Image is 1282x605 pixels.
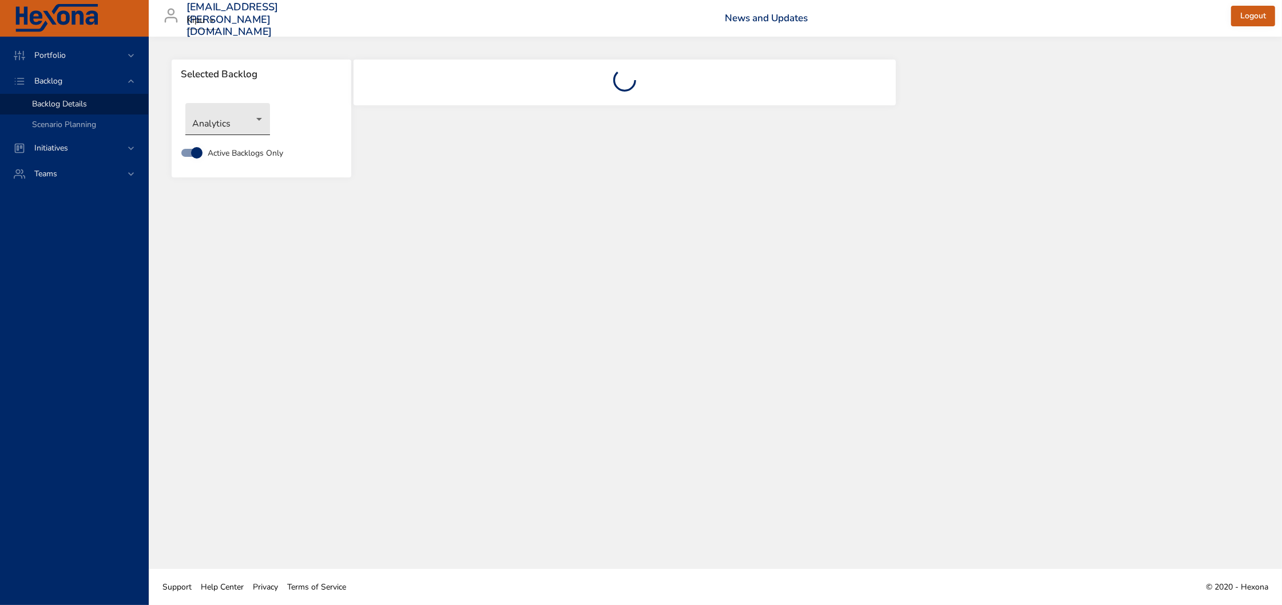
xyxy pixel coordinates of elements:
[1231,6,1275,27] button: Logout
[186,1,279,38] h3: [EMAIL_ADDRESS][PERSON_NAME][DOMAIN_NAME]
[1206,582,1268,592] span: © 2020 - Hexona
[201,582,244,592] span: Help Center
[181,69,342,80] span: Selected Backlog
[283,574,351,600] a: Terms of Service
[32,98,87,109] span: Backlog Details
[25,76,72,86] span: Backlog
[253,582,278,592] span: Privacy
[25,143,77,153] span: Initiatives
[14,4,100,33] img: Hexona
[1240,9,1266,23] span: Logout
[725,11,808,25] a: News and Updates
[25,168,66,179] span: Teams
[208,147,283,159] span: Active Backlogs Only
[186,11,219,30] div: Kipu
[25,50,75,61] span: Portfolio
[158,574,196,600] a: Support
[248,574,283,600] a: Privacy
[162,582,192,592] span: Support
[196,574,248,600] a: Help Center
[185,103,270,135] div: Analytics
[32,119,96,130] span: Scenario Planning
[287,582,346,592] span: Terms of Service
